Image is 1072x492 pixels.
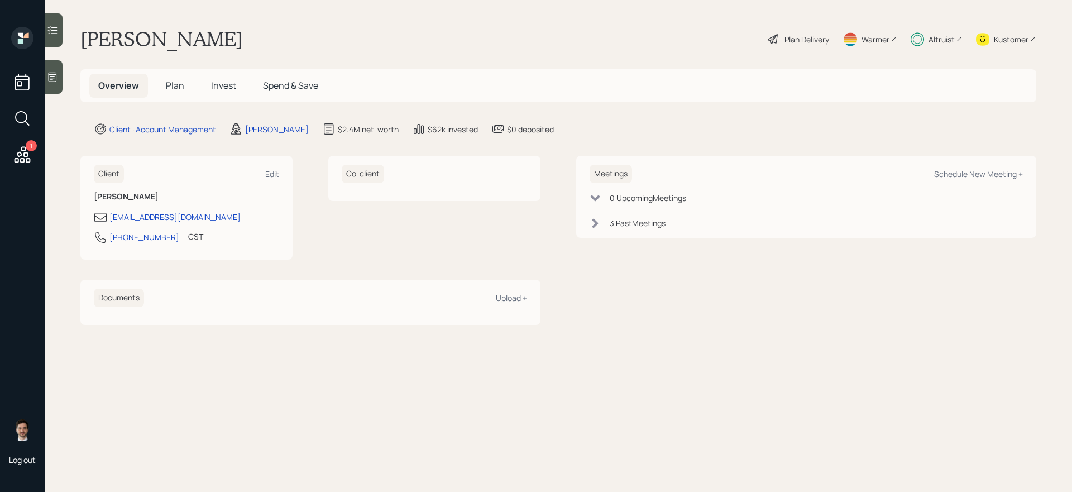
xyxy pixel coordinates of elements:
[590,165,632,183] h6: Meetings
[265,169,279,179] div: Edit
[109,211,241,223] div: [EMAIL_ADDRESS][DOMAIN_NAME]
[109,231,179,243] div: [PHONE_NUMBER]
[9,455,36,465] div: Log out
[11,419,33,441] img: jonah-coleman-headshot.png
[94,192,279,202] h6: [PERSON_NAME]
[929,34,955,45] div: Altruist
[610,192,686,204] div: 0 Upcoming Meeting s
[784,34,829,45] div: Plan Delivery
[610,217,666,229] div: 3 Past Meeting s
[80,27,243,51] h1: [PERSON_NAME]
[166,79,184,92] span: Plan
[338,123,399,135] div: $2.4M net-worth
[263,79,318,92] span: Spend & Save
[342,165,384,183] h6: Co-client
[994,34,1028,45] div: Kustomer
[496,293,527,303] div: Upload +
[245,123,309,135] div: [PERSON_NAME]
[109,123,216,135] div: Client · Account Management
[507,123,554,135] div: $0 deposited
[94,289,144,307] h6: Documents
[211,79,236,92] span: Invest
[428,123,478,135] div: $62k invested
[862,34,889,45] div: Warmer
[188,231,203,242] div: CST
[934,169,1023,179] div: Schedule New Meeting +
[94,165,124,183] h6: Client
[26,140,37,151] div: 1
[98,79,139,92] span: Overview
